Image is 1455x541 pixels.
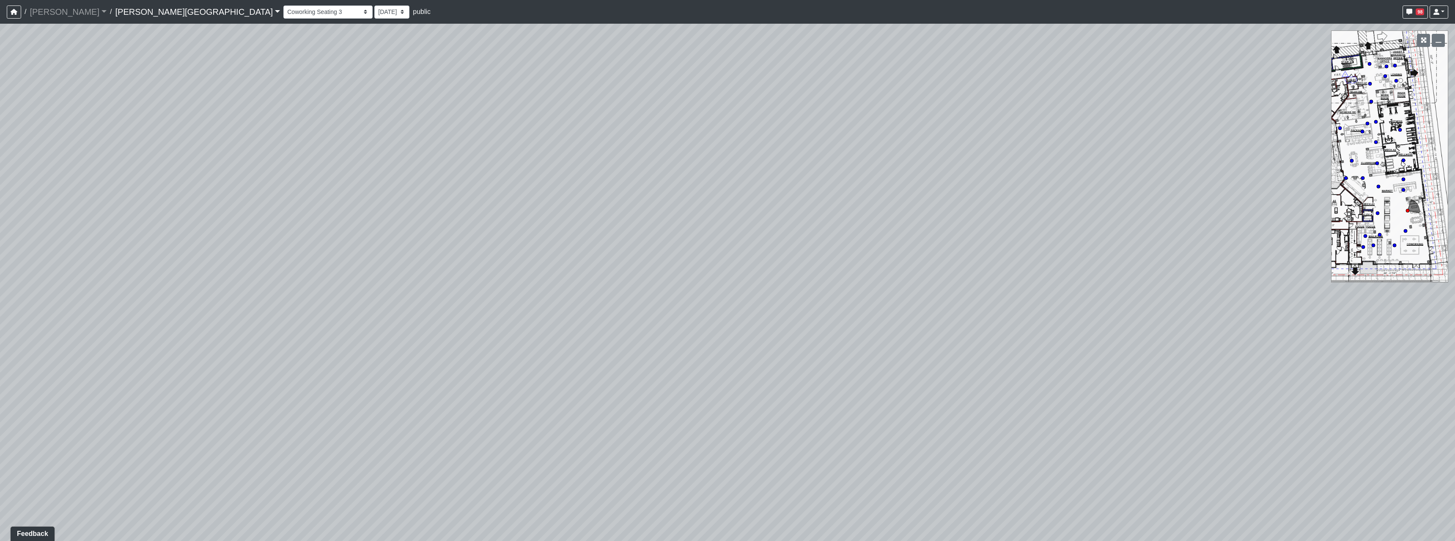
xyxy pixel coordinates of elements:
[30,3,107,20] a: [PERSON_NAME]
[1416,8,1424,15] span: 98
[6,524,56,541] iframe: Ybug feedback widget
[1403,5,1428,19] button: 98
[21,3,30,20] span: /
[115,3,280,20] a: [PERSON_NAME][GEOGRAPHIC_DATA]
[107,3,115,20] span: /
[413,8,431,15] span: public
